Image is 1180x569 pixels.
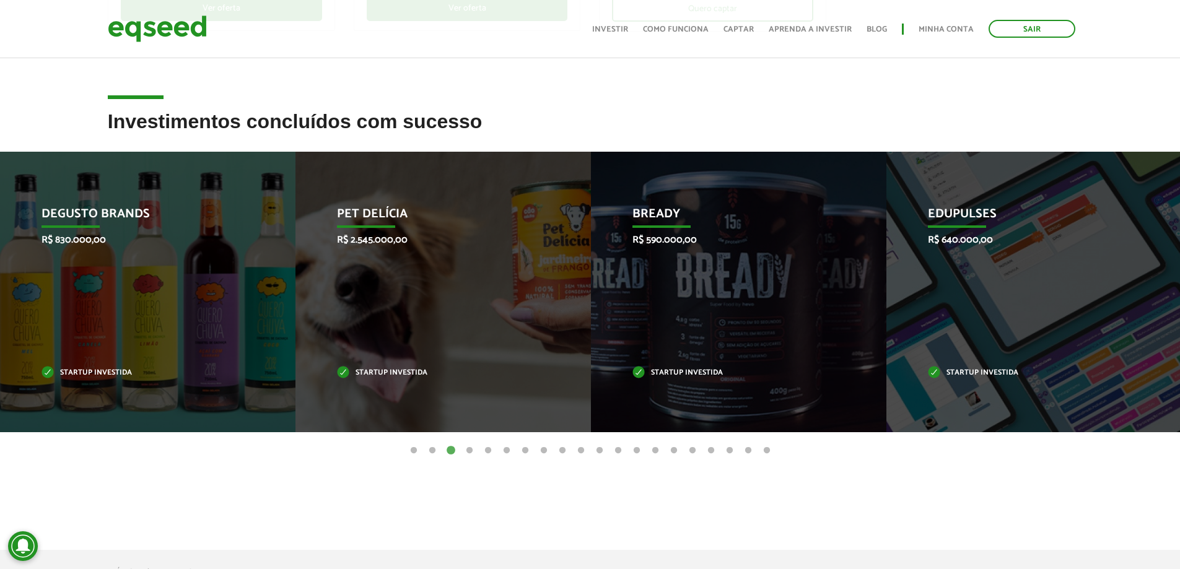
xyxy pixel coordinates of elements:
[631,445,643,457] button: 13 of 20
[928,207,1122,228] p: Edupulses
[593,445,606,457] button: 11 of 20
[686,445,699,457] button: 16 of 20
[538,445,550,457] button: 8 of 20
[337,207,531,228] p: Pet Delícia
[337,370,531,376] p: Startup investida
[919,25,974,33] a: Minha conta
[668,445,680,457] button: 15 of 20
[705,445,717,457] button: 17 of 20
[643,25,709,33] a: Como funciona
[761,445,773,457] button: 20 of 20
[556,445,569,457] button: 9 of 20
[42,370,235,376] p: Startup investida
[108,12,207,45] img: EqSeed
[463,445,476,457] button: 4 of 20
[408,445,420,457] button: 1 of 20
[42,234,235,246] p: R$ 830.000,00
[928,370,1122,376] p: Startup investida
[632,234,826,246] p: R$ 590.000,00
[632,370,826,376] p: Startup investida
[723,25,754,33] a: Captar
[989,20,1075,38] a: Sair
[519,445,531,457] button: 7 of 20
[337,234,531,246] p: R$ 2.545.000,00
[769,25,852,33] a: Aprenda a investir
[723,445,736,457] button: 18 of 20
[649,445,662,457] button: 14 of 20
[42,207,235,228] p: Degusto Brands
[867,25,887,33] a: Blog
[426,445,439,457] button: 2 of 20
[445,445,457,457] button: 3 of 20
[928,234,1122,246] p: R$ 640.000,00
[575,445,587,457] button: 10 of 20
[108,111,1073,151] h2: Investimentos concluídos com sucesso
[632,207,826,228] p: Bready
[742,445,754,457] button: 19 of 20
[612,445,624,457] button: 12 of 20
[482,445,494,457] button: 5 of 20
[592,25,628,33] a: Investir
[500,445,513,457] button: 6 of 20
